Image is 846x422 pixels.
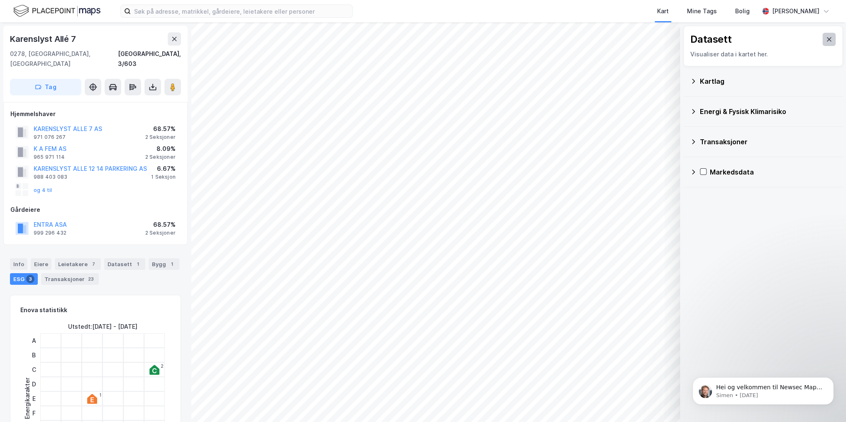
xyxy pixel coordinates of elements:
[29,348,39,362] div: B
[26,275,34,283] div: 3
[690,33,731,46] div: Datasett
[31,258,51,270] div: Eiere
[134,260,142,268] div: 1
[710,167,836,177] div: Markedsdata
[10,32,78,46] div: Karenslyst Allé 7
[10,79,81,95] button: Tag
[20,305,67,315] div: Enova statistikk
[55,258,101,270] div: Leietakere
[29,333,39,348] div: A
[735,6,750,16] div: Bolig
[29,362,39,377] div: C
[86,275,95,283] div: 23
[29,391,39,406] div: E
[34,230,66,236] div: 999 296 432
[34,174,67,180] div: 988 403 083
[10,205,181,215] div: Gårdeiere
[131,5,352,17] input: Søk på adresse, matrikkel, gårdeiere, leietakere eller personer
[89,260,98,268] div: 7
[99,393,101,398] div: 1
[29,406,39,420] div: F
[34,134,66,141] div: 971 076 267
[29,377,39,391] div: D
[772,6,819,16] div: [PERSON_NAME]
[10,258,27,270] div: Info
[168,260,176,268] div: 1
[149,258,179,270] div: Bygg
[118,49,181,69] div: [GEOGRAPHIC_DATA], 3/603
[680,360,846,418] iframe: Intercom notifications message
[161,364,164,369] div: 2
[10,273,38,285] div: ESG
[10,109,181,119] div: Hjemmelshaver
[104,258,145,270] div: Datasett
[145,134,176,141] div: 2 Seksjoner
[687,6,717,16] div: Mine Tags
[13,4,100,18] img: logo.f888ab2527a4732fd821a326f86c7f29.svg
[34,154,65,160] div: 965 971 114
[10,49,118,69] div: 0278, [GEOGRAPHIC_DATA], [GEOGRAPHIC_DATA]
[145,154,176,160] div: 2 Seksjoner
[151,174,176,180] div: 1 Seksjon
[657,6,669,16] div: Kart
[145,230,176,236] div: 2 Seksjoner
[68,322,137,332] div: Utstedt : [DATE] - [DATE]
[151,164,176,174] div: 6.67%
[700,107,836,116] div: Energi & Fysisk Klimarisiko
[145,124,176,134] div: 68.57%
[700,76,836,86] div: Kartlag
[22,378,32,419] div: Energikarakter
[41,273,99,285] div: Transaksjoner
[145,220,176,230] div: 68.57%
[145,144,176,154] div: 8.09%
[690,49,836,59] div: Visualiser data i kartet her.
[700,137,836,147] div: Transaksjoner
